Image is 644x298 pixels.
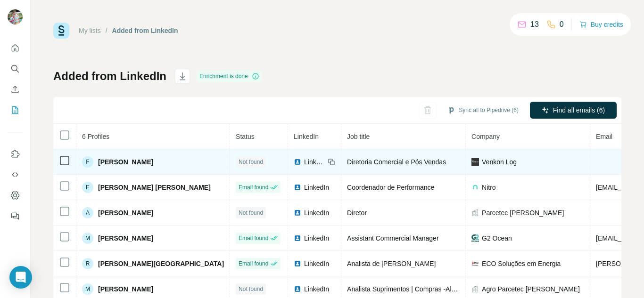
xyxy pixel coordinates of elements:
[596,133,612,140] span: Email
[236,133,255,140] span: Status
[482,234,512,243] span: G2 Ocean
[347,133,370,140] span: Job title
[9,266,32,289] div: Open Intercom Messenger
[106,26,107,35] li: /
[304,259,329,268] span: LinkedIn
[304,284,329,294] span: LinkedIn
[294,184,301,191] img: LinkedIn logo
[8,187,23,204] button: Dashboard
[482,183,496,192] span: Nitro
[8,145,23,162] button: Use Surfe on LinkedIn
[530,19,539,30] p: 13
[347,184,434,191] span: Coordenador de Performance
[239,259,268,268] span: Email found
[294,209,301,217] img: LinkedIn logo
[294,158,301,166] img: LinkedIn logo
[482,284,580,294] span: Agro Parcetec [PERSON_NAME]
[8,81,23,98] button: Enrich CSV
[471,234,479,242] img: company-logo
[8,9,23,24] img: Avatar
[471,158,479,166] img: company-logo
[8,102,23,119] button: My lists
[8,60,23,77] button: Search
[98,234,153,243] span: [PERSON_NAME]
[82,283,93,295] div: M
[347,260,436,267] span: Analista de [PERSON_NAME]
[98,157,153,167] span: [PERSON_NAME]
[79,27,101,34] a: My lists
[53,23,69,39] img: Surfe Logo
[347,209,367,217] span: Diretor
[304,208,329,217] span: LinkedIn
[441,103,525,117] button: Sync all to Pipedrive (6)
[82,207,93,218] div: A
[82,258,93,269] div: R
[294,234,301,242] img: LinkedIn logo
[239,285,263,293] span: Not found
[8,208,23,225] button: Feedback
[8,40,23,56] button: Quick start
[304,234,329,243] span: LinkedIn
[82,182,93,193] div: E
[471,260,479,267] img: company-logo
[112,26,178,35] div: Added from LinkedIn
[294,133,319,140] span: LinkedIn
[304,157,325,167] span: LinkedIn
[579,18,623,31] button: Buy credits
[239,183,268,192] span: Email found
[347,234,439,242] span: Assistant Commercial Manager
[304,183,329,192] span: LinkedIn
[98,259,224,268] span: [PERSON_NAME][GEOGRAPHIC_DATA]
[239,158,263,166] span: Not found
[347,285,484,293] span: Analista Suprimentos | Compras -Almoxarifado
[197,71,262,82] div: Enrichment is done
[98,183,211,192] span: [PERSON_NAME] [PERSON_NAME]
[471,184,479,191] img: company-logo
[53,69,166,84] h1: Added from LinkedIn
[553,105,605,115] span: Find all emails (6)
[82,156,93,168] div: F
[98,284,153,294] span: [PERSON_NAME]
[471,133,500,140] span: Company
[294,260,301,267] img: LinkedIn logo
[82,233,93,244] div: M
[482,157,517,167] span: Venkon Log
[560,19,564,30] p: 0
[239,234,268,242] span: Email found
[98,208,153,217] span: [PERSON_NAME]
[347,158,446,166] span: Diretoria Comercial e Pós Vendas
[294,285,301,293] img: LinkedIn logo
[239,209,263,217] span: Not found
[482,208,564,217] span: Parcetec [PERSON_NAME]
[82,133,109,140] span: 6 Profiles
[482,259,561,268] span: ECO Soluções em Energia
[8,166,23,183] button: Use Surfe API
[530,102,617,119] button: Find all emails (6)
